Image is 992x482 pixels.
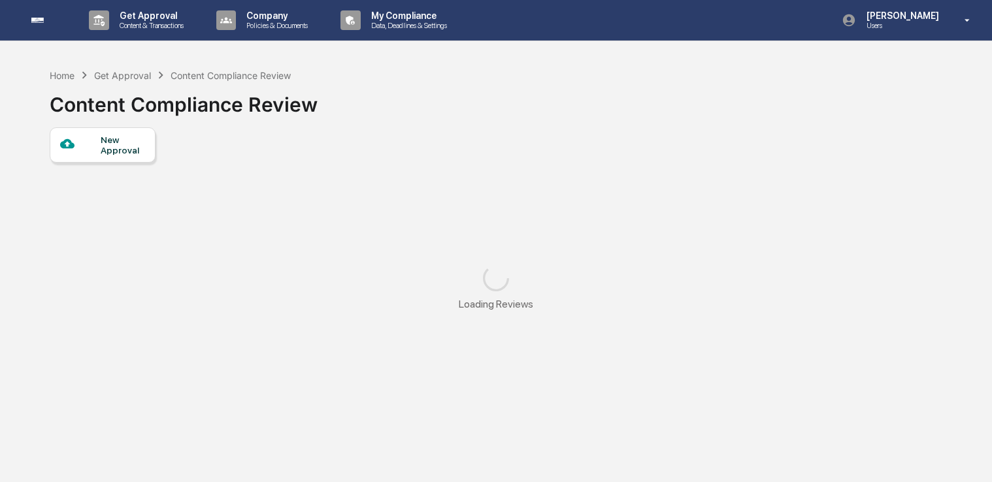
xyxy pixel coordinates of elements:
[361,10,454,21] p: My Compliance
[31,18,63,22] img: logo
[50,82,318,116] div: Content Compliance Review
[50,70,74,81] div: Home
[459,298,533,310] div: Loading Reviews
[171,70,291,81] div: Content Compliance Review
[109,21,190,30] p: Content & Transactions
[856,10,946,21] p: [PERSON_NAME]
[101,135,144,155] div: New Approval
[109,10,190,21] p: Get Approval
[361,21,454,30] p: Data, Deadlines & Settings
[236,21,314,30] p: Policies & Documents
[94,70,151,81] div: Get Approval
[236,10,314,21] p: Company
[856,21,946,30] p: Users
